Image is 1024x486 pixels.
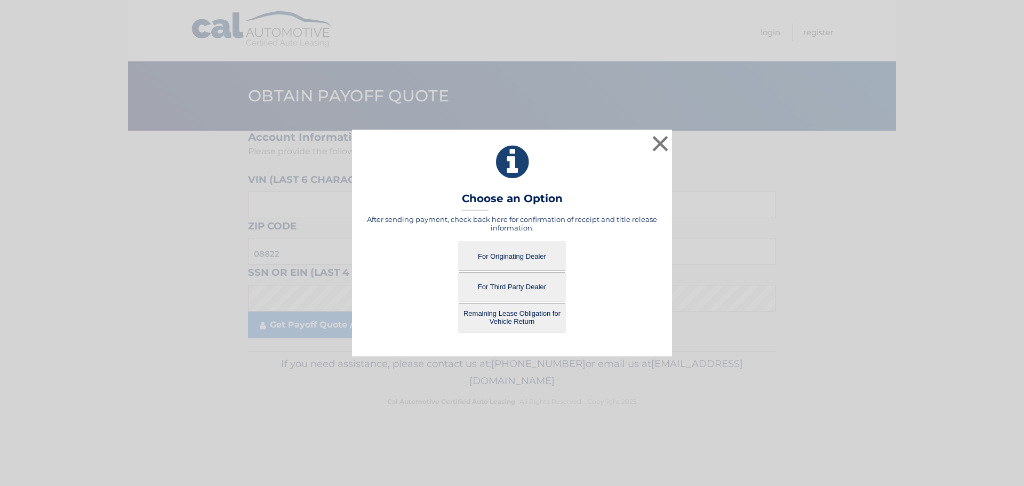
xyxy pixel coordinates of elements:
button: × [650,133,671,154]
h5: After sending payment, check back here for confirmation of receipt and title release information. [365,215,659,232]
button: For Third Party Dealer [459,272,565,301]
button: Remaining Lease Obligation for Vehicle Return [459,303,565,332]
h3: Choose an Option [462,192,563,211]
button: For Originating Dealer [459,242,565,271]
